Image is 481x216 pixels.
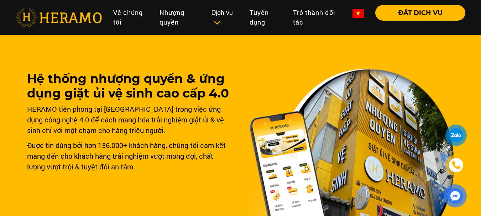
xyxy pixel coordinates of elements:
[154,5,206,30] a: Nhượng quyền
[16,8,102,27] img: heramo-logo.png
[446,156,466,175] a: phone-icon
[27,140,232,172] div: Được tin dùng bởi hơn 136.000+ khách hàng, chúng tôi cam kết mang đến cho khách hàng trải nghiệm ...
[375,5,465,21] button: ĐẶT DỊCH VỤ
[452,161,460,169] img: phone-icon
[287,5,347,30] a: Trở thành đối tác
[27,72,232,101] h1: Hệ thống nhượng quyền & ứng dụng giặt ủi vệ sinh cao cấp 4.0
[244,5,287,30] a: Tuyển dụng
[27,104,232,136] div: HERAMO tiên phong tại [GEOGRAPHIC_DATA] trong việc ứng dụng công nghệ 4.0 để cách mạng hóa trải n...
[108,5,154,30] a: Về chúng tôi
[352,9,364,18] img: vn-flag.png
[213,19,221,26] img: subToggleIcon
[211,8,238,27] div: Dịch vụ
[370,10,465,16] a: ĐẶT DỊCH VỤ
